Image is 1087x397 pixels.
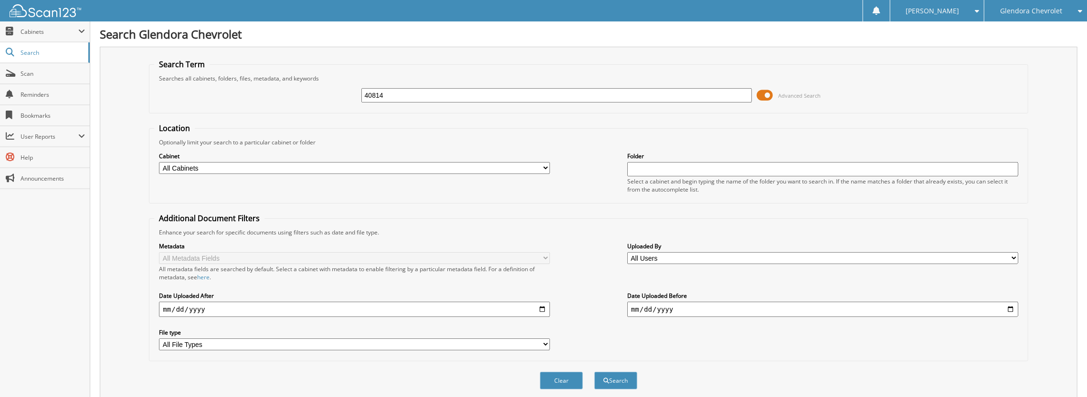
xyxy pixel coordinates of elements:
label: File type [159,328,550,336]
a: here [197,273,210,281]
span: Search [21,49,84,57]
span: [PERSON_NAME] [906,8,960,14]
div: Optionally limit your search to a particular cabinet or folder [154,138,1023,146]
span: User Reports [21,132,78,141]
div: All metadata fields are searched by default. Select a cabinet with metadata to enable filtering b... [159,265,550,281]
legend: Additional Document Filters [154,213,264,224]
div: Searches all cabinets, folders, files, metadata, and keywords [154,74,1023,82]
span: Reminders [21,91,85,99]
h1: Search Glendora Chevrolet [100,26,1077,42]
div: Enhance your search for specific documents using filters such as date and file type. [154,228,1023,236]
span: Cabinets [21,28,78,36]
label: Metadata [159,242,550,250]
legend: Location [154,123,195,133]
img: scan123-logo-white.svg [10,4,81,17]
button: Clear [540,372,583,389]
span: Bookmarks [21,112,85,120]
span: Help [21,153,85,162]
label: Folder [627,152,1018,160]
legend: Search Term [154,59,210,70]
span: Advanced Search [778,92,821,99]
button: Search [594,372,637,389]
label: Uploaded By [627,242,1018,250]
span: Announcements [21,174,85,183]
span: Scan [21,70,85,78]
label: Date Uploaded After [159,292,550,300]
input: end [627,302,1018,317]
input: start [159,302,550,317]
div: Select a cabinet and begin typing the name of the folder you want to search in. If the name match... [627,177,1018,193]
iframe: Chat Widget [1039,351,1087,397]
span: Glendora Chevrolet [1000,8,1062,14]
label: Cabinet [159,152,550,160]
label: Date Uploaded Before [627,292,1018,300]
